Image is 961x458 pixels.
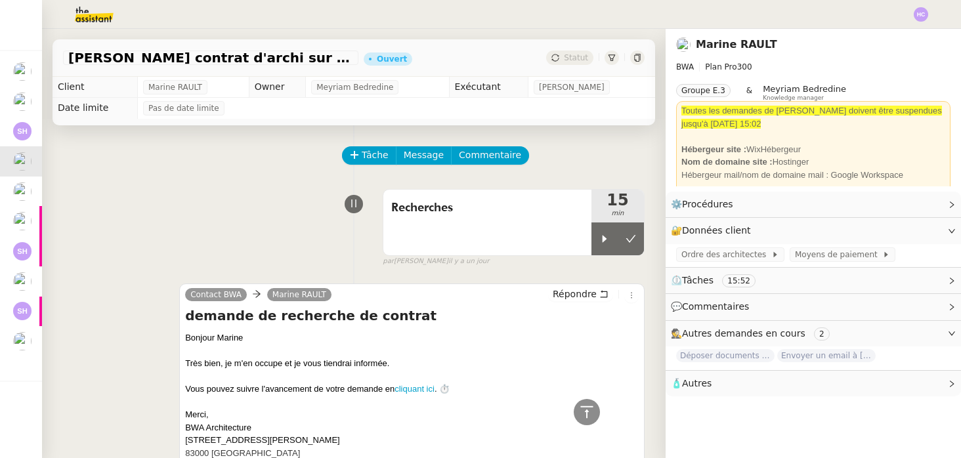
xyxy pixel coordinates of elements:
[459,148,521,163] span: Commentaire
[705,62,737,72] span: Plan Pro
[682,199,733,209] span: Procédures
[13,152,32,171] img: users%2Fo4K84Ijfr6OOM0fa5Hz4riIOf4g2%2Favatar%2FChatGPT%20Image%201%20aou%CC%82t%202025%2C%2010_2...
[316,81,393,94] span: Meyriam Bedredine
[185,357,639,370] div: Très bien, je m'en occupe et je vous tiendrai informée.
[13,212,32,230] img: users%2FIoBAolhPL9cNaVKpLOfSBrcGcwi2%2Favatar%2F50a6465f-3fe2-4509-b080-1d8d3f65d641
[564,53,588,62] span: Statut
[185,434,639,447] div: [STREET_ADDRESS][PERSON_NAME]
[666,268,961,293] div: ⏲️Tâches 15:52
[671,378,712,388] span: 🧴
[362,148,389,163] span: Tâche
[814,327,830,341] nz-tag: 2
[185,383,639,396] div: Vous pouvez suivre l'avancement de votre demande en . ⏱️
[666,218,961,243] div: 🔐Données client
[591,208,644,219] span: min
[13,302,32,320] img: svg
[449,77,528,98] td: Exécutant
[676,349,775,362] span: Déposer documents sur espace OPCO
[13,332,32,350] img: users%2FSclkIUIAuBOhhDrbgjtrSikBoD03%2Favatar%2F48cbc63d-a03d-4817-b5bf-7f7aeed5f2a9
[737,62,752,72] span: 300
[777,349,876,362] span: Envoyer un email à [EMAIL_ADDRESS][DOMAIN_NAME]
[451,146,529,165] button: Commentaire
[395,384,435,394] a: cliquant ici
[249,77,306,98] td: Owner
[666,371,961,396] div: 🧴Autres
[13,93,32,111] img: users%2FWH1OB8fxGAgLOjAz1TtlPPgOcGL2%2Favatar%2F32e28291-4026-4208-b892-04f74488d877
[671,301,755,312] span: 💬
[391,198,584,218] span: Recherches
[681,106,942,129] span: Toutes les demandes de [PERSON_NAME] doivent être suspendues jusqu'à [DATE] 15:02
[185,306,639,325] h4: demande de recherche de contrat
[682,328,805,339] span: Autres demandes en cours
[148,81,202,94] span: Marine RAULT
[185,421,639,434] div: BWA Architecture
[539,81,605,94] span: [PERSON_NAME]
[795,248,882,261] span: Moyens de paiement
[666,321,961,346] div: 🕵️Autres demandes en cours 2
[681,157,773,167] strong: Nom de domaine site :
[682,225,751,236] span: Données client
[553,287,597,301] span: Répondre
[696,38,777,51] a: Marine RAULT
[548,287,613,301] button: Répondre
[13,62,32,81] img: users%2Fa6PbEmLwvGXylUqKytRPpDpAx153%2Favatar%2Ffanny.png
[682,275,714,285] span: Tâches
[676,37,691,52] img: users%2Fo4K84Ijfr6OOM0fa5Hz4riIOf4g2%2Favatar%2FChatGPT%20Image%201%20aou%CC%82t%202025%2C%2010_2...
[267,289,331,301] a: Marine RAULT
[448,256,489,267] span: il y a un jour
[763,84,846,101] app-user-label: Knowledge manager
[68,51,353,64] span: [PERSON_NAME] contrat d'archi sur site de l'ordre
[666,294,961,320] div: 💬Commentaires
[914,7,928,22] img: svg
[148,102,219,115] span: Pas de date limite
[682,301,749,312] span: Commentaires
[53,98,137,119] td: Date limite
[13,122,32,140] img: svg
[13,242,32,260] img: svg
[404,148,444,163] span: Message
[185,408,639,421] div: Merci,
[676,84,731,97] nz-tag: Groupe E.3
[763,84,846,94] span: Meyriam Bedredine
[342,146,396,165] button: Tâche
[681,156,945,169] div: Hostinger
[671,275,767,285] span: ⏲️
[13,182,32,201] img: users%2FIoBAolhPL9cNaVKpLOfSBrcGcwi2%2Favatar%2F50a6465f-3fe2-4509-b080-1d8d3f65d641
[671,197,739,212] span: ⚙️
[185,331,639,344] div: Bonjour Marine
[185,289,247,301] a: Contact BWA
[377,55,407,63] div: Ouvert
[671,223,756,238] span: 🔐
[681,143,945,156] div: WixHébergeur
[681,144,746,154] strong: Hébergeur site :
[53,77,137,98] td: Client
[396,146,452,165] button: Message
[383,256,489,267] small: [PERSON_NAME]
[746,84,752,101] span: &
[763,94,824,102] span: Knowledge manager
[676,62,694,72] span: BWA
[681,248,771,261] span: Ordre des architectes
[681,169,945,182] div: Hébergeur mail/nom de domaine mail : Google Workspace
[722,274,756,287] nz-tag: 15:52
[671,328,835,339] span: 🕵️
[591,192,644,208] span: 15
[13,272,32,291] img: users%2FNmPW3RcGagVdwlUj0SIRjiM8zA23%2Favatar%2Fb3e8f68e-88d8-429d-a2bd-00fb6f2d12db
[682,378,712,388] span: Autres
[383,256,394,267] span: par
[666,192,961,217] div: ⚙️Procédures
